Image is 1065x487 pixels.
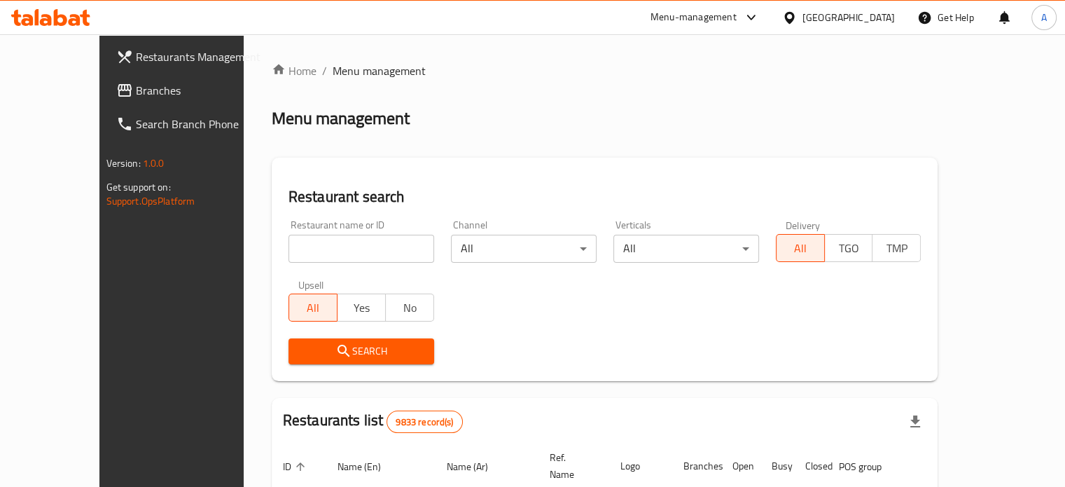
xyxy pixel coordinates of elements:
[839,458,900,475] span: POS group
[106,178,171,196] span: Get support on:
[143,154,165,172] span: 1.0.0
[136,48,266,65] span: Restaurants Management
[878,238,915,259] span: TMP
[650,9,737,26] div: Menu-management
[288,338,434,364] button: Search
[288,186,921,207] h2: Restaurant search
[343,298,380,318] span: Yes
[776,234,825,262] button: All
[283,410,463,433] h2: Restaurants list
[288,235,434,263] input: Search for restaurant name or ID..
[550,449,592,483] span: Ref. Name
[136,82,266,99] span: Branches
[136,116,266,132] span: Search Branch Phone
[333,62,426,79] span: Menu management
[106,192,195,210] a: Support.OpsPlatform
[387,416,461,429] span: 9833 record(s)
[105,74,277,107] a: Branches
[298,280,324,289] label: Upsell
[782,238,819,259] span: All
[272,62,316,79] a: Home
[337,294,386,322] button: Yes
[105,107,277,141] a: Search Branch Phone
[898,405,932,439] div: Export file
[106,154,141,172] span: Version:
[105,40,277,74] a: Restaurants Management
[802,10,895,25] div: [GEOGRAPHIC_DATA]
[322,62,327,79] li: /
[387,411,462,433] div: Total records count
[613,235,759,263] div: All
[447,458,506,475] span: Name (Ar)
[300,343,423,360] span: Search
[385,294,434,322] button: No
[337,458,399,475] span: Name (En)
[295,298,332,318] span: All
[1041,10,1047,25] span: A
[391,298,429,318] span: No
[283,458,309,475] span: ID
[872,234,921,262] button: TMP
[786,220,821,230] label: Delivery
[451,235,597,263] div: All
[288,294,337,322] button: All
[272,62,938,79] nav: breadcrumb
[830,238,868,259] span: TGO
[824,234,873,262] button: TGO
[272,107,410,130] h2: Menu management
